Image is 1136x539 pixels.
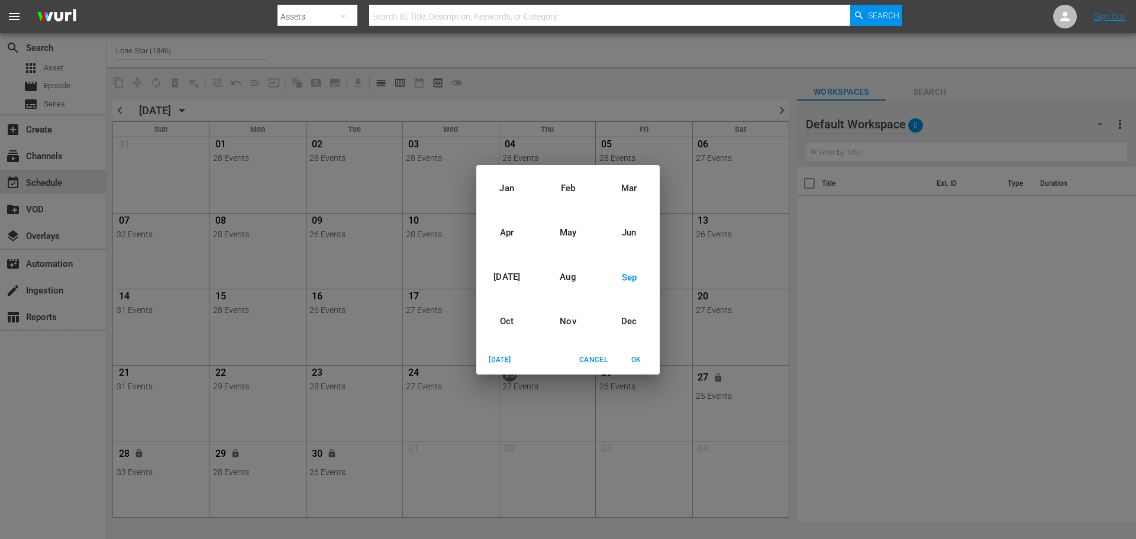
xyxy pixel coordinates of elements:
[476,299,537,344] div: Oct
[486,354,514,366] span: [DATE]
[599,166,660,211] div: Mar
[476,166,537,211] div: Jan
[617,350,655,370] button: OK
[599,255,660,299] div: Sep
[575,350,612,370] button: Cancel
[537,166,598,211] div: Feb
[537,255,598,299] div: Aug
[599,299,660,344] div: Dec
[537,211,598,255] div: May
[622,354,650,366] span: OK
[481,350,519,370] button: [DATE]
[599,211,660,255] div: Jun
[476,255,537,299] div: [DATE]
[28,3,85,31] img: ans4CAIJ8jUAAAAAAAAAAAAAAAAAAAAAAAAgQb4GAAAAAAAAAAAAAAAAAAAAAAAAJMjXAAAAAAAAAAAAAAAAAAAAAAAAgAT5G...
[1094,12,1125,21] a: Sign Out
[7,9,21,24] span: menu
[868,5,899,26] span: Search
[537,299,598,344] div: Nov
[579,354,608,366] span: Cancel
[476,211,537,255] div: Apr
